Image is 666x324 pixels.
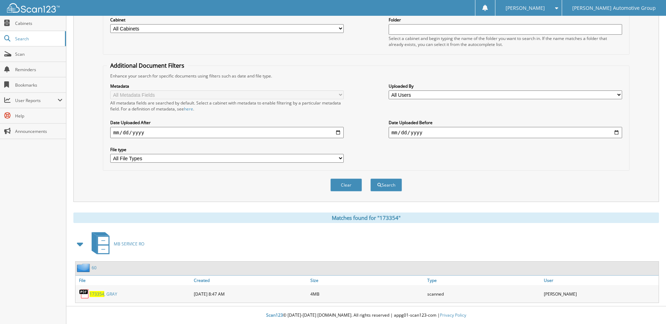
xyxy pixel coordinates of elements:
label: Date Uploaded Before [389,120,622,126]
div: © [DATE]-[DATE] [DOMAIN_NAME]. All rights reserved | appg01-scan123-com | [66,307,666,324]
span: Help [15,113,62,119]
button: Clear [330,178,362,191]
span: Scan [15,51,62,57]
span: Bookmarks [15,82,62,88]
div: Select a cabinet and begin typing the name of the folder you want to search in. If the name match... [389,35,622,47]
label: Metadata [110,83,344,89]
label: Cabinet [110,17,344,23]
span: Reminders [15,67,62,73]
span: Search [15,36,61,42]
div: [PERSON_NAME] [542,287,659,301]
img: folder2.png [77,263,92,272]
a: here [184,106,193,112]
a: File [75,276,192,285]
span: Cabinets [15,20,62,26]
img: scan123-logo-white.svg [7,3,60,13]
div: [DATE] 8:47 AM [192,287,309,301]
span: MB SERVICE RO [114,241,144,247]
a: User [542,276,659,285]
a: Size [309,276,425,285]
a: MB SERVICE RO [87,230,144,258]
div: Matches found for "173354" [73,212,659,223]
span: User Reports [15,97,58,103]
label: Date Uploaded After [110,120,344,126]
a: 173354, GRAY [90,291,117,297]
span: [PERSON_NAME] Automotive Group [572,6,656,10]
button: Search [370,178,402,191]
a: 60 [92,265,97,271]
span: [PERSON_NAME] [506,6,545,10]
img: PDF.png [79,289,90,299]
a: Privacy Policy [440,312,466,318]
label: File type [110,147,344,153]
iframe: Chat Widget [631,290,666,324]
a: Created [192,276,309,285]
label: Folder [389,17,622,23]
span: Announcements [15,128,62,134]
span: Scan123 [266,312,283,318]
input: end [389,127,622,138]
input: start [110,127,344,138]
a: Type [426,276,542,285]
div: scanned [426,287,542,301]
div: 4MB [309,287,425,301]
div: All metadata fields are searched by default. Select a cabinet with metadata to enable filtering b... [110,100,344,112]
span: 173354 [90,291,104,297]
label: Uploaded By [389,83,622,89]
div: Enhance your search for specific documents using filters such as date and file type. [107,73,625,79]
legend: Additional Document Filters [107,62,188,69]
